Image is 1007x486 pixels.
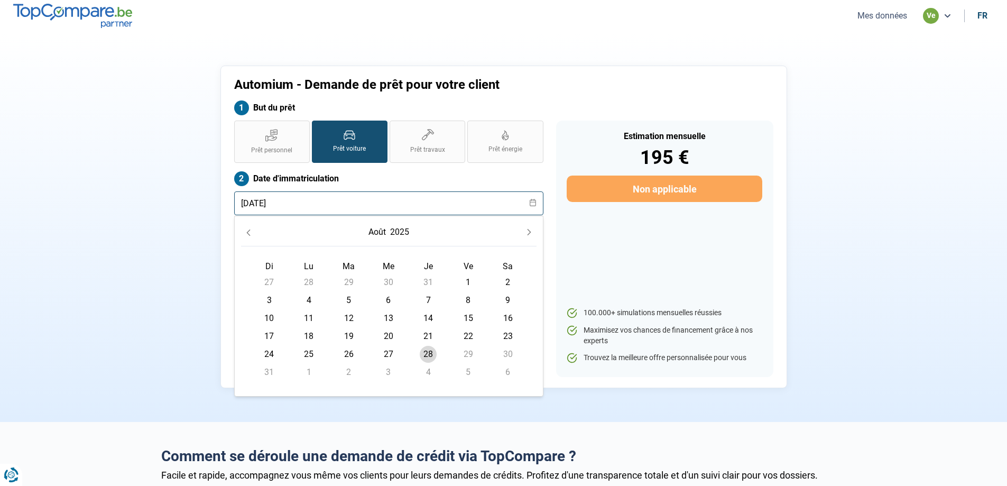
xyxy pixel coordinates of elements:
[500,292,516,309] span: 9
[380,310,397,327] span: 13
[567,353,762,363] li: Trouvez la meilleure offre personnalisée pour vous
[234,100,543,115] label: But du prêt
[448,327,488,345] td: 22
[304,261,313,271] span: Lu
[250,291,289,309] td: 3
[388,223,411,242] button: Choose Year
[500,364,516,381] span: 6
[368,273,408,291] td: 30
[289,363,329,381] td: 1
[300,364,317,381] span: 1
[340,364,357,381] span: 2
[409,291,448,309] td: 7
[340,346,357,363] span: 26
[289,291,329,309] td: 4
[329,327,368,345] td: 19
[380,292,397,309] span: 6
[383,261,394,271] span: Me
[500,310,516,327] span: 16
[380,364,397,381] span: 3
[488,309,528,327] td: 16
[234,191,543,215] input: jj/mm/aaaa
[261,274,278,291] span: 27
[234,216,543,397] div: Choose Date
[340,310,357,327] span: 12
[368,363,408,381] td: 3
[261,292,278,309] span: 3
[488,273,528,291] td: 2
[500,274,516,291] span: 2
[488,345,528,363] td: 30
[464,261,473,271] span: Ve
[420,328,437,345] span: 21
[261,346,278,363] span: 24
[448,291,488,309] td: 8
[300,346,317,363] span: 25
[329,345,368,363] td: 26
[424,261,433,271] span: Je
[261,310,278,327] span: 10
[409,273,448,291] td: 31
[420,274,437,291] span: 31
[488,363,528,381] td: 6
[340,292,357,309] span: 5
[250,363,289,381] td: 31
[488,291,528,309] td: 9
[410,145,445,154] span: Prêt travaux
[977,11,987,21] div: fr
[265,261,273,271] span: Di
[161,447,846,465] h2: Comment se déroule une demande de crédit via TopCompare ?
[460,364,477,381] span: 5
[340,274,357,291] span: 29
[460,274,477,291] span: 1
[500,328,516,345] span: 23
[261,328,278,345] span: 17
[261,364,278,381] span: 31
[567,148,762,167] div: 195 €
[460,310,477,327] span: 15
[343,261,355,271] span: Ma
[567,176,762,202] button: Non applicable
[380,274,397,291] span: 30
[854,10,910,21] button: Mes données
[488,327,528,345] td: 23
[289,273,329,291] td: 28
[567,325,762,346] li: Maximisez vos chances de financement grâce à nos experts
[250,327,289,345] td: 17
[567,308,762,318] li: 100.000+ simulations mensuelles réussies
[289,309,329,327] td: 11
[161,470,846,481] div: Facile et rapide, accompagnez vous même vos clients pour leurs demandes de crédits. Profitez d'un...
[460,328,477,345] span: 22
[567,132,762,141] div: Estimation mensuelle
[368,345,408,363] td: 27
[329,363,368,381] td: 2
[234,77,635,93] h1: Automium - Demande de prêt pour votre client
[503,261,513,271] span: Sa
[923,8,939,24] div: ve
[329,309,368,327] td: 12
[380,328,397,345] span: 20
[329,273,368,291] td: 29
[448,345,488,363] td: 29
[368,309,408,327] td: 13
[289,345,329,363] td: 25
[420,310,437,327] span: 14
[409,309,448,327] td: 14
[409,327,448,345] td: 21
[448,363,488,381] td: 5
[409,345,448,363] td: 28
[251,146,292,155] span: Prêt personnel
[329,291,368,309] td: 5
[522,225,537,240] button: Next Month
[460,292,477,309] span: 8
[300,328,317,345] span: 18
[300,310,317,327] span: 11
[366,223,388,242] button: Choose Month
[460,346,477,363] span: 29
[368,327,408,345] td: 20
[409,363,448,381] td: 4
[13,4,132,27] img: TopCompare.be
[250,309,289,327] td: 10
[300,274,317,291] span: 28
[333,144,366,153] span: Prêt voiture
